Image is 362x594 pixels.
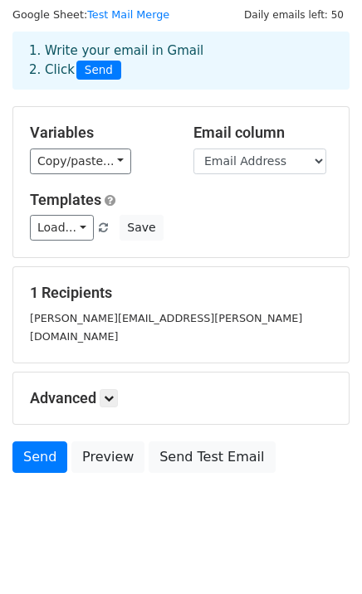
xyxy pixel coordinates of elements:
[17,41,345,80] div: 1. Write your email in Gmail 2. Click
[30,191,101,208] a: Templates
[149,441,275,473] a: Send Test Email
[193,124,332,142] h5: Email column
[30,284,332,302] h5: 1 Recipients
[30,312,302,343] small: [PERSON_NAME][EMAIL_ADDRESS][PERSON_NAME][DOMAIN_NAME]
[30,124,169,142] h5: Variables
[12,8,169,21] small: Google Sheet:
[12,441,67,473] a: Send
[30,215,94,241] a: Load...
[76,61,121,80] span: Send
[238,6,350,24] span: Daily emails left: 50
[87,8,169,21] a: Test Mail Merge
[30,389,332,407] h5: Advanced
[71,441,144,473] a: Preview
[30,148,131,174] a: Copy/paste...
[238,8,350,21] a: Daily emails left: 50
[279,514,362,594] iframe: Chat Widget
[120,215,163,241] button: Save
